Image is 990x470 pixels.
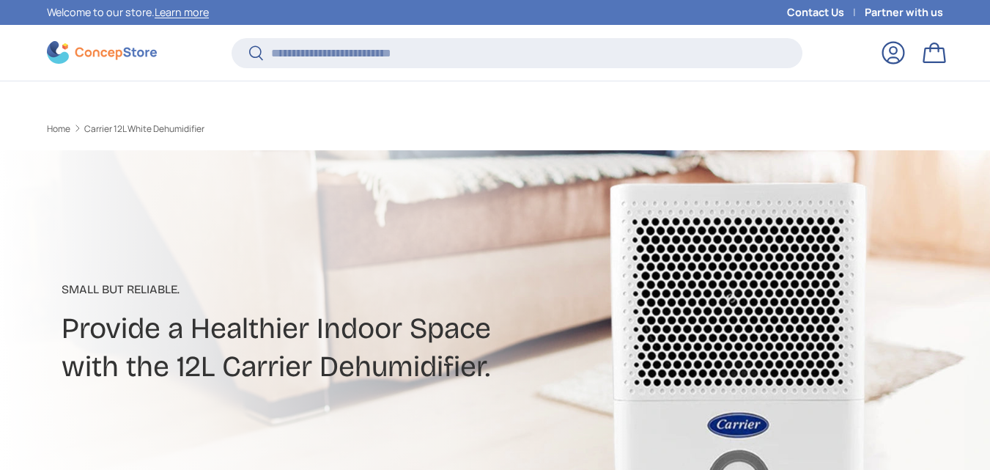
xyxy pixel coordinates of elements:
a: Home [47,125,70,133]
a: Carrier 12L White Dehumidifier [84,125,204,133]
p: Small But Reliable. [62,281,624,298]
nav: Breadcrumbs [47,122,522,136]
img: ConcepStore [47,41,157,64]
a: Learn more [155,5,209,19]
p: Welcome to our store. [47,4,209,21]
a: Contact Us [787,4,865,21]
h2: Provide a Healthier Indoor Space with the 12L Carrier Dehumidifier. [62,310,624,386]
a: Partner with us [865,4,943,21]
